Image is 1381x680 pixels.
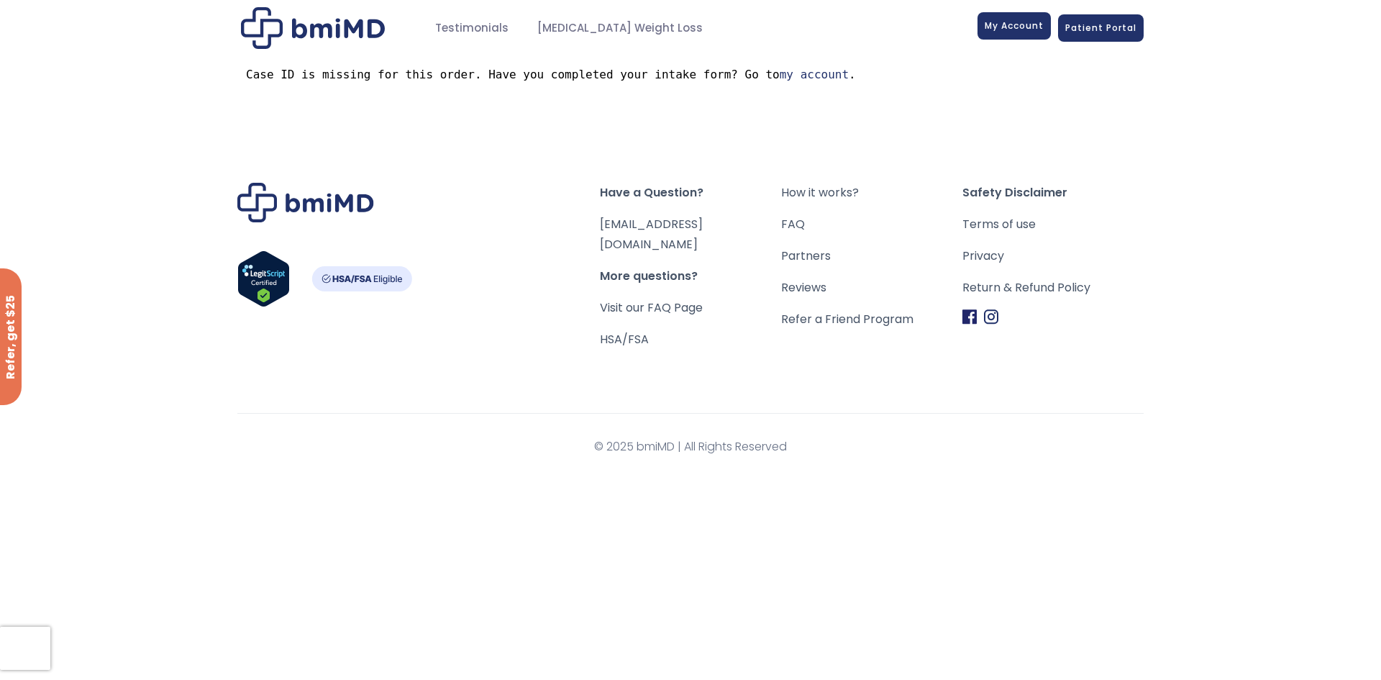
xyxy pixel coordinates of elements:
span: My Account [985,19,1044,32]
a: Return & Refund Policy [962,278,1144,298]
a: FAQ [781,214,962,235]
a: my account [780,68,849,81]
span: Testimonials [435,20,509,37]
pre: Case ID is missing for this order. Have you completed your intake form? Go to . [246,67,1135,82]
a: [EMAIL_ADDRESS][DOMAIN_NAME] [600,216,703,253]
span: Have a Question? [600,183,781,203]
a: How it works? [781,183,962,203]
a: Visit our FAQ Page [600,299,703,316]
img: HSA-FSA [311,266,412,291]
a: [MEDICAL_DATA] Weight Loss [523,14,717,42]
a: Terms of use [962,214,1144,235]
a: Reviews [781,278,962,298]
img: Facebook [962,309,977,325]
span: Safety Disclaimer [962,183,1144,203]
img: Patient Messaging Portal [241,7,385,49]
img: Verify Approval for www.bmimd.com [237,250,290,307]
a: Patient Portal [1058,14,1144,42]
span: © 2025 bmiMD | All Rights Reserved [237,437,1144,457]
span: More questions? [600,266,781,286]
a: Refer a Friend Program [781,309,962,330]
img: Brand Logo [237,183,374,222]
a: Privacy [962,246,1144,266]
a: HSA/FSA [600,331,649,348]
span: [MEDICAL_DATA] Weight Loss [537,20,703,37]
a: Verify LegitScript Approval for www.bmimd.com [237,250,290,314]
a: Partners [781,246,962,266]
span: Patient Portal [1065,22,1136,34]
img: Instagram [984,309,998,325]
a: My Account [977,12,1051,40]
a: Testimonials [421,14,523,42]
